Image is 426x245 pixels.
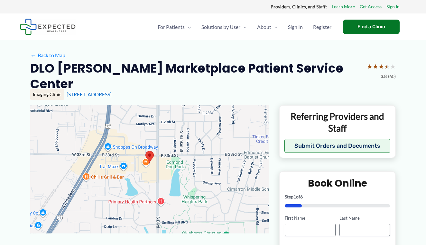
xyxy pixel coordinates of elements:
a: Find a Clinic [343,20,400,34]
span: 1 [293,194,296,199]
a: ←Back to Map [30,50,65,60]
a: Sign In [283,16,308,38]
span: ★ [378,60,384,72]
button: Submit Orders and Documents [284,139,390,153]
a: Get Access [360,3,382,11]
span: ★ [373,60,378,72]
span: Sign In [288,16,303,38]
img: Expected Healthcare Logo - side, dark font, small [20,19,76,35]
span: ★ [390,60,396,72]
div: Imaging Clinic [30,89,64,100]
h2: Book Online [285,177,390,189]
label: Last Name [339,215,390,221]
span: 3.8 [381,72,387,81]
h2: DLO [PERSON_NAME] Marketplace Patient Service Center [30,60,362,92]
span: About [257,16,271,38]
span: ★ [367,60,373,72]
p: Step of [285,195,390,199]
span: For Patients [158,16,185,38]
a: For PatientsMenu Toggle [153,16,196,38]
a: Solutions by UserMenu Toggle [196,16,252,38]
p: Referring Providers and Staff [284,110,390,134]
span: Menu Toggle [240,16,247,38]
strong: Providers, Clinics, and Staff: [271,4,327,9]
span: ★ [384,60,390,72]
span: (60) [388,72,396,81]
a: AboutMenu Toggle [252,16,283,38]
label: First Name [285,215,335,221]
a: Register [308,16,337,38]
a: Sign In [386,3,400,11]
nav: Primary Site Navigation [153,16,337,38]
a: [STREET_ADDRESS] [67,91,112,97]
span: Solutions by User [201,16,240,38]
span: Menu Toggle [271,16,278,38]
a: Learn More [332,3,355,11]
span: ← [30,52,36,58]
span: Menu Toggle [185,16,191,38]
span: Register [313,16,331,38]
span: 6 [300,194,303,199]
